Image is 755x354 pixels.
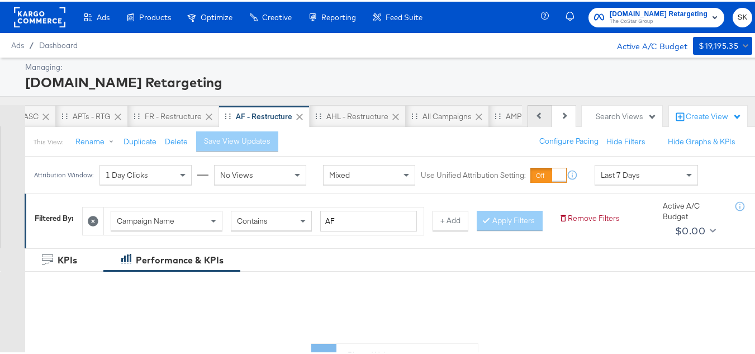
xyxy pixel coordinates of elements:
[145,110,202,120] div: FR - Restructure
[699,37,738,51] div: $19,195.35
[326,110,388,120] div: AHL - Restructure
[671,220,718,238] button: $0.00
[58,252,77,265] div: KPIs
[495,111,501,117] div: Drag to reorder tab
[686,110,742,121] div: Create View
[588,6,724,26] button: [DOMAIN_NAME] RetargetingThe CoStar Group
[139,11,171,20] span: Products
[559,211,620,222] button: Remove Filters
[39,39,78,48] a: Dashboard
[422,110,472,120] div: All Campaigns
[73,110,111,120] div: APTs - RTG
[25,60,749,71] div: Managing:
[25,71,749,90] div: [DOMAIN_NAME] Retargeting
[35,211,74,222] div: Filtered By:
[124,135,156,145] button: Duplicate
[136,252,224,265] div: Performance & KPIs
[433,209,468,229] button: + Add
[421,168,526,179] label: Use Unified Attribution Setting:
[733,6,752,26] button: SK
[737,10,748,22] span: SK
[34,169,94,177] div: Attribution Window:
[663,199,724,220] div: Active A/C Budget
[68,130,126,150] button: Rename
[220,168,253,178] span: No Views
[506,110,536,120] div: AMPLIFY
[11,39,24,48] span: Ads
[134,111,140,117] div: Drag to reorder tab
[668,135,735,145] button: Hide Graphs & KPIs
[201,11,232,20] span: Optimize
[315,111,321,117] div: Drag to reorder tab
[24,39,39,48] span: /
[165,135,188,145] button: Delete
[34,136,63,145] div: This View:
[610,7,707,18] span: [DOMAIN_NAME] Retargeting
[675,221,705,238] div: $0.00
[605,35,687,52] div: Active A/C Budget
[61,111,68,117] div: Drag to reorder tab
[693,35,752,53] button: $19,195.35
[262,11,292,20] span: Creative
[106,168,148,178] span: 1 Day Clicks
[225,111,231,117] div: Drag to reorder tab
[411,111,417,117] div: Drag to reorder tab
[601,168,640,178] span: Last 7 Days
[329,168,350,178] span: Mixed
[386,11,422,20] span: Feed Suite
[320,209,417,230] input: Enter a search term
[606,135,645,145] button: Hide Filters
[97,11,110,20] span: Ads
[236,110,292,120] div: AF - Restructure
[531,130,606,150] button: Configure Pacing
[610,16,707,25] span: The CoStar Group
[117,214,174,224] span: Campaign Name
[321,11,356,20] span: Reporting
[596,110,657,120] div: Search Views
[237,214,268,224] span: Contains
